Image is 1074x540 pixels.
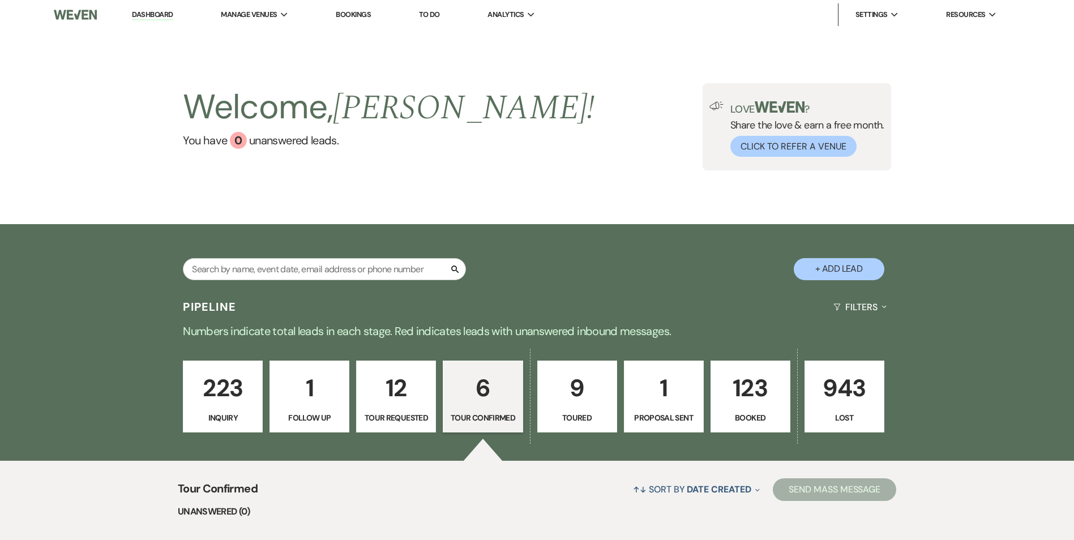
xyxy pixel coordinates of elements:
[190,412,255,424] p: Inquiry
[537,361,617,433] a: 9Toured
[277,369,342,407] p: 1
[130,322,945,340] p: Numbers indicate total leads in each stage. Red indicates leads with unanswered inbound messages.
[624,361,704,433] a: 1Proposal Sent
[363,412,429,424] p: Tour Requested
[183,361,263,433] a: 223Inquiry
[805,361,884,433] a: 943Lost
[190,369,255,407] p: 223
[730,136,857,157] button: Click to Refer a Venue
[183,258,466,280] input: Search by name, event date, email address or phone number
[946,9,985,20] span: Resources
[718,412,783,424] p: Booked
[718,369,783,407] p: 123
[183,83,594,132] h2: Welcome,
[755,101,805,113] img: weven-logo-green.svg
[363,369,429,407] p: 12
[724,101,884,157] div: Share the love & earn a free month.
[545,369,610,407] p: 9
[631,412,696,424] p: Proposal Sent
[812,369,877,407] p: 943
[545,412,610,424] p: Toured
[277,412,342,424] p: Follow Up
[178,504,896,519] li: Unanswered (0)
[230,132,247,149] div: 0
[54,3,97,27] img: Weven Logo
[628,474,764,504] button: Sort By Date Created
[730,101,884,114] p: Love ?
[178,480,258,504] span: Tour Confirmed
[443,361,523,433] a: 6Tour Confirmed
[773,478,896,501] button: Send Mass Message
[631,369,696,407] p: 1
[450,412,515,424] p: Tour Confirmed
[269,361,349,433] a: 1Follow Up
[333,82,594,134] span: [PERSON_NAME] !
[183,299,236,315] h3: Pipeline
[221,9,277,20] span: Manage Venues
[687,483,751,495] span: Date Created
[709,101,724,110] img: loud-speaker-illustration.svg
[336,10,371,19] a: Bookings
[812,412,877,424] p: Lost
[855,9,888,20] span: Settings
[794,258,884,280] button: + Add Lead
[356,361,436,433] a: 12Tour Requested
[633,483,647,495] span: ↑↓
[829,292,891,322] button: Filters
[419,10,440,19] a: To Do
[711,361,790,433] a: 123Booked
[487,9,524,20] span: Analytics
[450,369,515,407] p: 6
[132,10,173,20] a: Dashboard
[183,132,594,149] a: You have 0 unanswered leads.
